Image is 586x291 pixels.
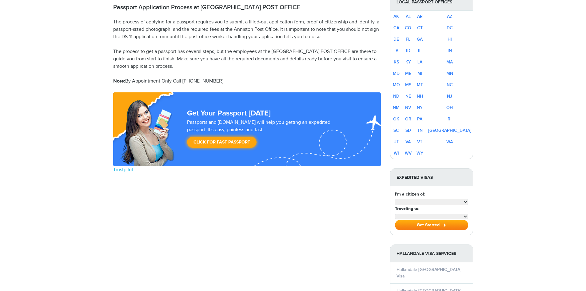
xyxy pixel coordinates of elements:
[406,48,410,53] a: ID
[405,128,411,133] a: SD
[405,25,411,30] a: CO
[418,48,421,53] a: IL
[446,105,453,110] a: OH
[417,82,423,87] a: MT
[447,14,452,19] a: AZ
[417,71,422,76] a: MI
[448,116,452,122] a: RI
[405,82,411,87] a: MS
[417,139,422,144] a: VT
[390,169,473,186] strong: Expedited Visas
[397,267,461,279] a: Hallandale [GEOGRAPHIC_DATA] Visa
[417,151,423,156] a: WY
[393,25,399,30] a: CA
[393,37,399,42] a: DE
[393,82,400,87] a: MO
[393,71,400,76] a: MD
[393,116,399,122] a: OK
[187,109,271,118] strong: Get Your Passport [DATE]
[405,116,411,122] a: OR
[417,14,423,19] a: AR
[446,71,453,76] a: MN
[113,78,125,84] strong: Note:
[395,220,468,230] button: Get Started
[446,59,453,65] a: MA
[394,59,399,65] a: KS
[390,245,473,262] strong: Hallandale Visa Services
[395,205,419,212] label: Traveling to:
[113,48,381,70] p: The process to get a passport has several steps, but the employees at the [GEOGRAPHIC_DATA] POST ...
[393,14,399,19] a: AK
[405,94,411,99] a: NE
[447,82,453,87] a: NC
[185,119,353,151] div: Passports and [DOMAIN_NAME] will help you getting an expedited passport. It's easy, painless and ...
[428,128,471,133] a: [GEOGRAPHIC_DATA]
[395,191,425,197] label: I'm a citizen of:
[394,151,399,156] a: WI
[417,94,423,99] a: NH
[446,139,453,144] a: WA
[393,105,400,110] a: NM
[406,37,410,42] a: FL
[417,37,423,42] a: GA
[113,4,381,11] h2: Passport Application Process at [GEOGRAPHIC_DATA] POST OFFICE
[405,59,411,65] a: KY
[417,105,423,110] a: NY
[417,59,422,65] a: LA
[393,94,399,99] a: ND
[448,37,452,42] a: HI
[113,167,133,173] a: Trustpilot
[187,137,257,148] a: Click for Fast Passport
[417,116,422,122] a: PA
[405,71,411,76] a: ME
[447,25,453,30] a: DC
[394,48,398,53] a: IA
[113,78,381,85] p: By Appointment Only Call [PHONE_NUMBER]
[406,14,411,19] a: AL
[113,18,381,41] p: The process of applying for a passport requires you to submit a filled-out application form, proo...
[447,94,452,99] a: NJ
[405,139,411,144] a: VA
[448,48,452,53] a: IN
[417,128,423,133] a: TN
[405,105,411,110] a: NV
[393,128,399,133] a: SC
[405,151,412,156] a: WV
[417,25,423,30] a: CT
[393,139,399,144] a: UT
